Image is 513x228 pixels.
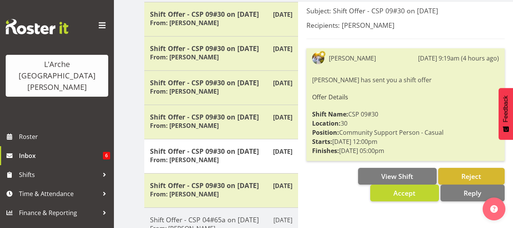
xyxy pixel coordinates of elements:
[370,185,439,201] button: Accept
[273,113,292,122] p: [DATE]
[150,88,219,95] h6: From: [PERSON_NAME]
[150,181,292,190] h5: Shift Offer - CSP 09#30 on [DATE]
[150,10,292,18] h5: Shift Offer - CSP 09#30 on [DATE]
[312,128,339,137] strong: Position:
[312,110,348,118] strong: Shift Name:
[150,78,292,87] h5: Shift Offer - CSP 09#30 on [DATE]
[490,205,498,213] img: help-xxl-2.png
[273,78,292,88] p: [DATE]
[438,168,505,185] button: Reject
[306,6,505,15] h5: Subject: Shift Offer - CSP 09#30 on [DATE]
[19,169,99,180] span: Shifts
[6,19,68,34] img: Rosterit website logo
[150,122,219,129] h6: From: [PERSON_NAME]
[393,188,415,198] span: Accept
[19,188,99,199] span: Time & Attendance
[461,172,481,181] span: Reject
[150,19,219,27] h6: From: [PERSON_NAME]
[150,215,292,224] h5: Shift Offer - CSP 04#65a on [DATE]
[440,185,505,201] button: Reply
[19,207,99,218] span: Finance & Reporting
[273,147,292,156] p: [DATE]
[502,96,509,122] span: Feedback
[103,152,110,159] span: 6
[312,119,341,128] strong: Location:
[273,215,292,225] p: [DATE]
[273,10,292,19] p: [DATE]
[464,188,481,198] span: Reply
[312,137,332,146] strong: Starts:
[19,150,103,161] span: Inbox
[150,44,292,53] h5: Shift Offer - CSP 09#30 on [DATE]
[329,54,376,63] div: [PERSON_NAME]
[150,147,292,155] h5: Shift Offer - CSP 09#30 on [DATE]
[499,88,513,140] button: Feedback - Show survey
[150,156,219,164] h6: From: [PERSON_NAME]
[312,94,499,100] h6: Offer Details
[312,73,499,157] div: [PERSON_NAME] has sent you a shift offer CSP 09#30 30 Community Support Person - Casual [DATE] 12...
[150,113,292,121] h5: Shift Offer - CSP 09#30 on [DATE]
[312,52,324,64] img: aizza-garduque4b89473dfc6c768e6a566f2329987521.png
[418,54,499,63] div: [DATE] 9:19am (4 hours ago)
[306,21,505,29] h5: Recipients: [PERSON_NAME]
[19,131,110,142] span: Roster
[273,181,292,190] p: [DATE]
[13,59,101,93] div: L'Arche [GEOGRAPHIC_DATA][PERSON_NAME]
[150,190,219,198] h6: From: [PERSON_NAME]
[358,168,437,185] button: View Shift
[273,44,292,53] p: [DATE]
[381,172,413,181] span: View Shift
[150,53,219,61] h6: From: [PERSON_NAME]
[312,147,339,155] strong: Finishes:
